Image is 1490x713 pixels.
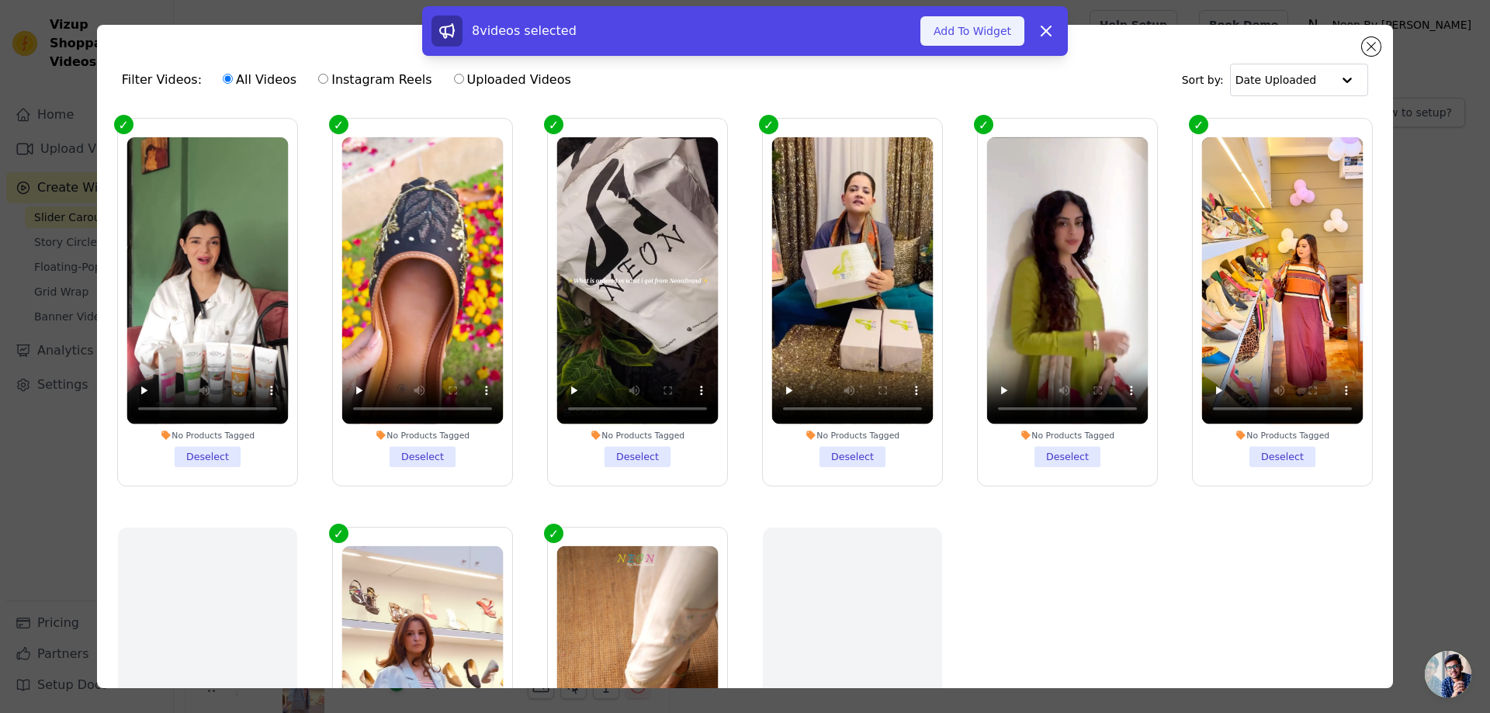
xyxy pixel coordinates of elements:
[920,16,1024,46] button: Add To Widget
[122,62,580,98] div: Filter Videos:
[1202,430,1364,441] div: No Products Tagged
[556,430,718,441] div: No Products Tagged
[126,430,288,441] div: No Products Tagged
[772,430,934,441] div: No Products Tagged
[341,430,503,441] div: No Products Tagged
[1182,64,1369,96] div: Sort by:
[317,70,432,90] label: Instagram Reels
[453,70,572,90] label: Uploaded Videos
[472,23,577,38] span: 8 videos selected
[1425,651,1471,697] div: Open chat
[987,430,1149,441] div: No Products Tagged
[222,70,297,90] label: All Videos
